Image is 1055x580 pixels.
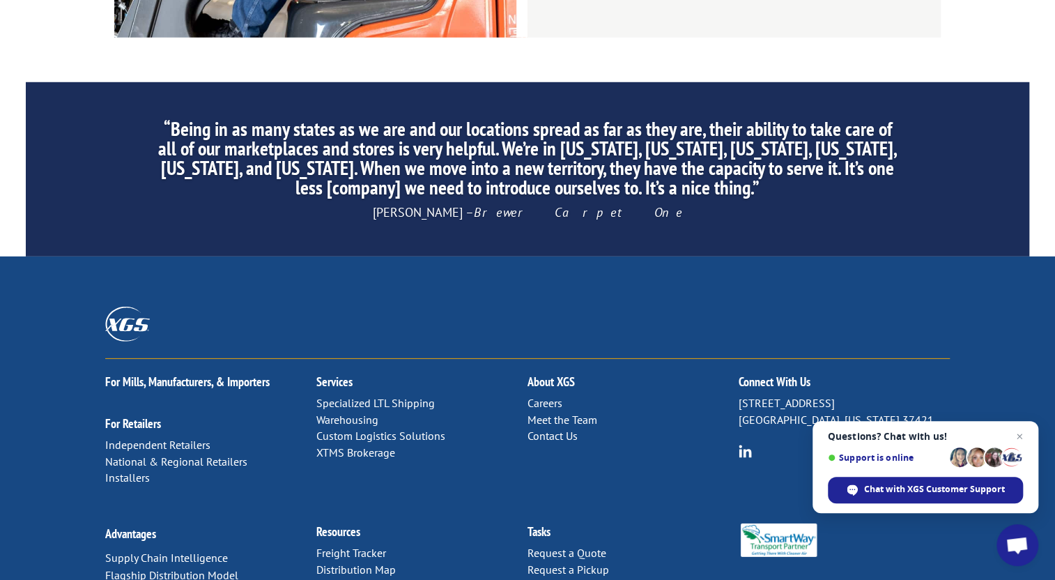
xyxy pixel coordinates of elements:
[1011,428,1028,445] span: Close chat
[373,204,683,220] span: [PERSON_NAME] –
[105,471,150,484] a: Installers
[105,307,150,341] img: XGS_Logos_ALL_2024_All_White
[105,415,161,432] a: For Retailers
[527,563,609,577] a: Request a Pickup
[105,526,156,542] a: Advantages
[157,119,898,204] h2: “Being in as many states as we are and our locations spread as far as they are, their ability to ...
[527,546,606,560] a: Request a Quote
[527,526,739,545] h2: Tasks
[316,563,396,577] a: Distribution Map
[316,374,353,390] a: Services
[474,204,683,220] em: Brewer Carpet One
[828,477,1023,503] div: Chat with XGS Customer Support
[527,396,562,410] a: Careers
[316,546,386,560] a: Freight Tracker
[316,429,445,443] a: Custom Logistics Solutions
[739,376,950,395] h2: Connect With Us
[105,551,228,565] a: Supply Chain Intelligence
[316,524,360,540] a: Resources
[527,429,578,443] a: Contact Us
[828,431,1023,442] span: Questions? Chat with us!
[316,413,378,427] a: Warehousing
[739,445,752,458] img: group-6
[527,413,597,427] a: Meet the Team
[105,455,247,468] a: National & Regional Retailers
[316,396,435,410] a: Specialized LTL Shipping
[105,438,210,452] a: Independent Retailers
[864,483,1005,496] span: Chat with XGS Customer Support
[828,452,945,463] span: Support is online
[316,445,395,459] a: XTMS Brokerage
[739,524,819,556] img: Smartway_Logo
[996,524,1038,566] div: Open chat
[527,374,575,390] a: About XGS
[739,395,950,429] p: [STREET_ADDRESS] [GEOGRAPHIC_DATA], [US_STATE] 37421
[105,374,270,390] a: For Mills, Manufacturers, & Importers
